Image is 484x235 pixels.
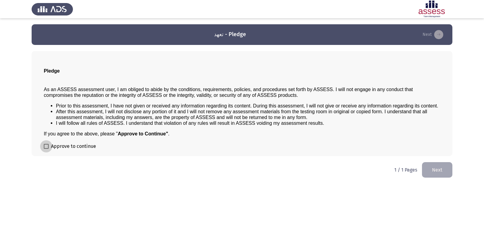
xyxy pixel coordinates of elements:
span: Approve to continue [51,143,96,150]
b: Approve to Continue" [118,131,168,136]
p: 1 / 1 Pages [394,167,417,173]
h3: تعهد - Pledge [214,31,246,38]
span: If you agree to the above, please " . [44,131,169,136]
button: load next page [422,162,452,178]
span: I will follow all rules of ASSESS. I understand that violation of any rules will result in ASSESS... [56,121,324,126]
span: Pledge [44,68,60,73]
img: Assess Talent Management logo [32,1,73,18]
span: After this assessment, I will not disclose any portion of it and I will not remove any assessment... [56,109,427,120]
img: Assessment logo of ASSESS Employability - EBI [411,1,452,18]
span: Prior to this assessment, I have not given or received any information regarding its content. Dur... [56,103,438,108]
span: As an ASSESS assessment user, I am obliged to abide by the conditions, requirements, policies, an... [44,87,413,98]
button: load next page [421,30,445,39]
